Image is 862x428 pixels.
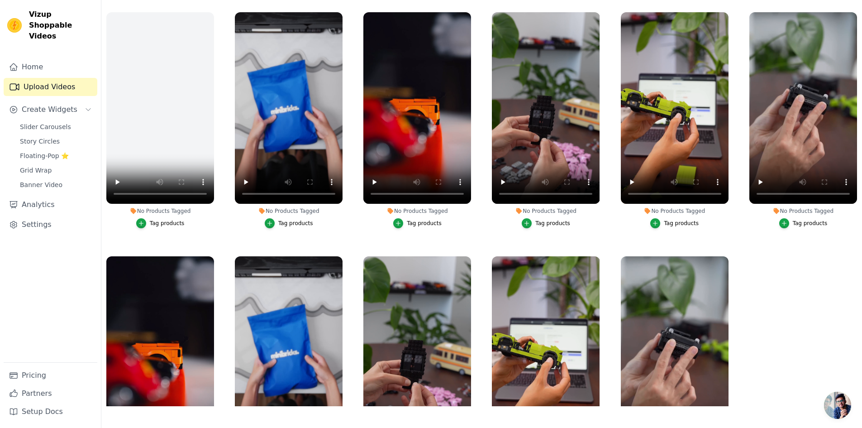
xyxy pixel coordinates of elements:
[20,151,69,160] span: Floating-Pop ⭐
[779,218,828,228] button: Tag products
[4,101,97,119] button: Create Widgets
[20,166,52,175] span: Grid Wrap
[20,122,71,131] span: Slider Carousels
[29,9,94,42] span: Vizup Shoppable Videos
[4,216,97,234] a: Settings
[535,220,570,227] div: Tag products
[824,392,851,419] a: 开放式聊天
[664,220,699,227] div: Tag products
[4,58,97,76] a: Home
[106,207,214,215] div: No Products Tagged
[492,207,600,215] div: No Products Tagged
[4,196,97,214] a: Analytics
[4,385,97,403] a: Partners
[278,220,313,227] div: Tag products
[650,218,699,228] button: Tag products
[20,180,62,189] span: Banner Video
[14,135,97,148] a: Story Circles
[265,218,313,228] button: Tag products
[14,178,97,191] a: Banner Video
[20,137,60,146] span: Story Circles
[150,220,185,227] div: Tag products
[4,366,97,385] a: Pricing
[4,78,97,96] a: Upload Videos
[4,403,97,421] a: Setup Docs
[363,207,471,215] div: No Products Tagged
[407,220,442,227] div: Tag products
[393,218,442,228] button: Tag products
[749,207,857,215] div: No Products Tagged
[14,164,97,177] a: Grid Wrap
[793,220,828,227] div: Tag products
[235,207,343,215] div: No Products Tagged
[22,104,77,115] span: Create Widgets
[14,120,97,133] a: Slider Carousels
[621,207,729,215] div: No Products Tagged
[14,149,97,162] a: Floating-Pop ⭐
[7,18,22,33] img: Vizup
[522,218,570,228] button: Tag products
[136,218,185,228] button: Tag products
